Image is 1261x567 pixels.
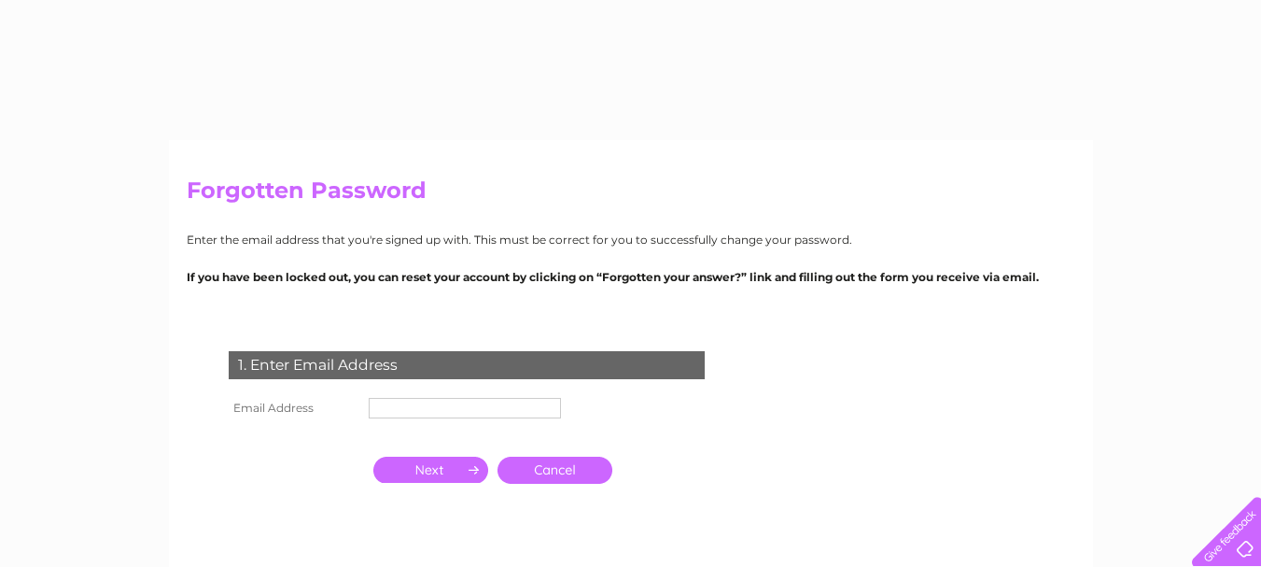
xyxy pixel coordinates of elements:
[187,231,1075,248] p: Enter the email address that you're signed up with. This must be correct for you to successfully ...
[187,268,1075,286] p: If you have been locked out, you can reset your account by clicking on “Forgotten your answer?” l...
[224,393,364,423] th: Email Address
[229,351,705,379] div: 1. Enter Email Address
[497,457,612,484] a: Cancel
[187,177,1075,213] h2: Forgotten Password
